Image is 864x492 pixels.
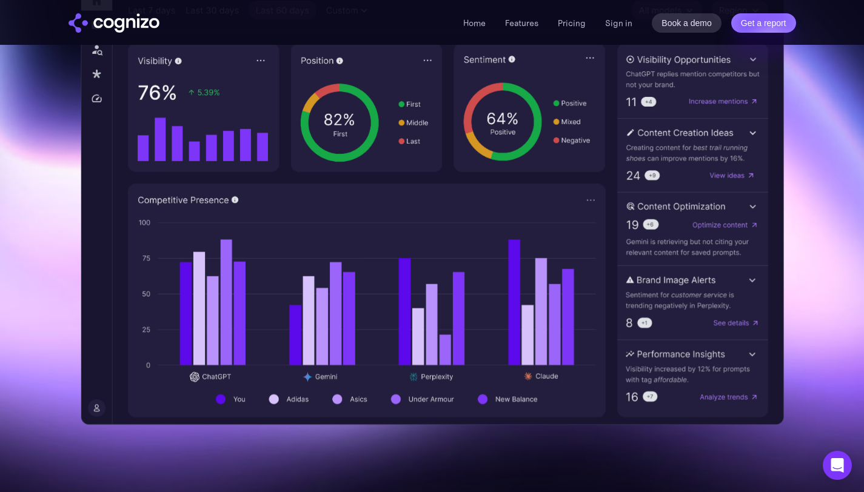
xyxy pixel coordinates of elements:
img: cognizo logo [69,13,159,33]
a: Book a demo [652,13,722,33]
a: Features [505,18,538,28]
a: Get a report [731,13,796,33]
a: home [69,13,159,33]
a: Pricing [558,18,586,28]
div: Open Intercom Messenger [823,451,852,480]
a: Sign in [605,16,632,30]
a: Home [463,18,486,28]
